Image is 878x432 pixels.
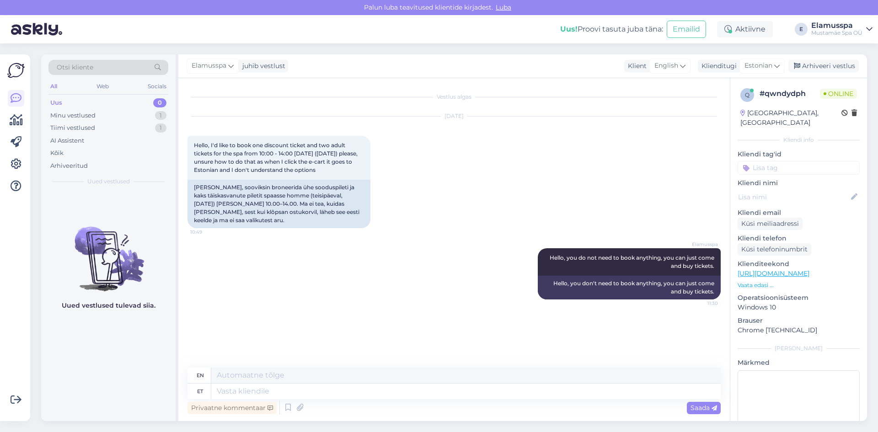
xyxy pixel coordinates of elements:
span: 11:30 [684,300,718,307]
div: [PERSON_NAME], sooviksin broneerida ühe sooduspileti ja kaks täiskasvanute piletit spaasse homme ... [187,180,370,228]
div: Arhiveeritud [50,161,88,171]
span: Hello, you do not need to book anything, you can just come and buy tickets. [550,254,716,269]
p: Kliendi email [738,208,860,218]
div: Socials [146,80,168,92]
div: Mustamäe Spa OÜ [811,29,862,37]
div: 1 [155,123,166,133]
span: Hello, I'd like to book one discount ticket and two adult tickets for the spa from 10:00 - 14:00 ... [194,142,359,173]
div: AI Assistent [50,136,84,145]
p: Kliendi nimi [738,178,860,188]
div: Hello, you don't need to book anything, you can just come and buy tickets. [538,276,721,299]
input: Lisa nimi [738,192,849,202]
div: Uus [50,98,62,107]
div: Klient [624,61,647,71]
p: Operatsioonisüsteem [738,293,860,303]
div: Kliendi info [738,136,860,144]
div: Küsi meiliaadressi [738,218,803,230]
a: [URL][DOMAIN_NAME] [738,269,809,277]
p: Chrome [TECHNICAL_ID] [738,325,860,335]
div: juhib vestlust [239,61,285,71]
div: Web [95,80,111,92]
div: 0 [153,98,166,107]
span: q [745,91,750,98]
span: Elamusspa [192,61,226,71]
div: Klienditugi [698,61,737,71]
p: Klienditeekond [738,259,860,269]
div: Proovi tasuta juba täna: [560,24,663,35]
img: No chats [41,210,176,293]
b: Uus! [560,25,578,33]
span: Otsi kliente [57,63,93,72]
p: Märkmed [738,358,860,368]
span: English [654,61,678,71]
div: Privaatne kommentaar [187,402,277,414]
span: Elamusspa [684,241,718,248]
div: Vestlus algas [187,93,721,101]
div: en [197,368,204,383]
div: Aktiivne [717,21,773,37]
p: Windows 10 [738,303,860,312]
p: Brauser [738,316,860,325]
div: # qwndydph [760,88,820,99]
span: Online [820,89,857,99]
div: E [795,23,808,36]
div: Küsi telefoninumbrit [738,243,811,256]
span: Uued vestlused [87,177,130,186]
p: Vaata edasi ... [738,281,860,289]
img: Askly Logo [7,62,25,79]
button: Emailid [667,21,706,38]
span: Saada [691,404,717,412]
div: [PERSON_NAME] [738,344,860,352]
p: Kliendi telefon [738,234,860,243]
div: Minu vestlused [50,111,96,120]
div: Elamusspa [811,22,862,29]
a: ElamusspaMustamäe Spa OÜ [811,22,873,37]
input: Lisa tag [738,161,860,175]
span: 10:49 [190,229,225,235]
p: Uued vestlused tulevad siia. [62,301,155,310]
div: [DATE] [187,112,721,120]
div: Kõik [50,149,64,158]
div: [GEOGRAPHIC_DATA], [GEOGRAPHIC_DATA] [740,108,841,128]
div: et [197,384,203,399]
div: 1 [155,111,166,120]
p: Kliendi tag'id [738,149,860,159]
div: Tiimi vestlused [50,123,95,133]
span: Estonian [744,61,772,71]
div: All [48,80,59,92]
span: Luba [493,3,514,11]
div: Arhiveeri vestlus [788,60,859,72]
